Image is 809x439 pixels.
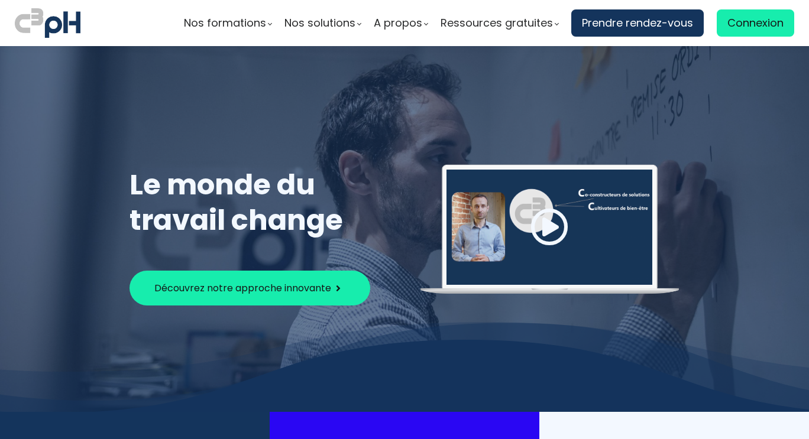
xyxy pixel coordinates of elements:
[154,281,331,295] span: Découvrez notre approche innovante
[130,165,343,240] span: Le monde du travail change
[374,14,422,32] span: A propos
[717,9,794,37] a: Connexion
[727,14,784,32] span: Connexion
[15,6,80,40] img: logo C3PH
[582,14,693,32] span: Prendre rendez-vous
[571,9,704,37] a: Prendre rendez-vous
[284,14,355,32] span: Nos solutions
[184,14,266,32] span: Nos formations
[130,271,370,305] button: Découvrez notre approche innovante
[441,14,553,32] span: Ressources gratuites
